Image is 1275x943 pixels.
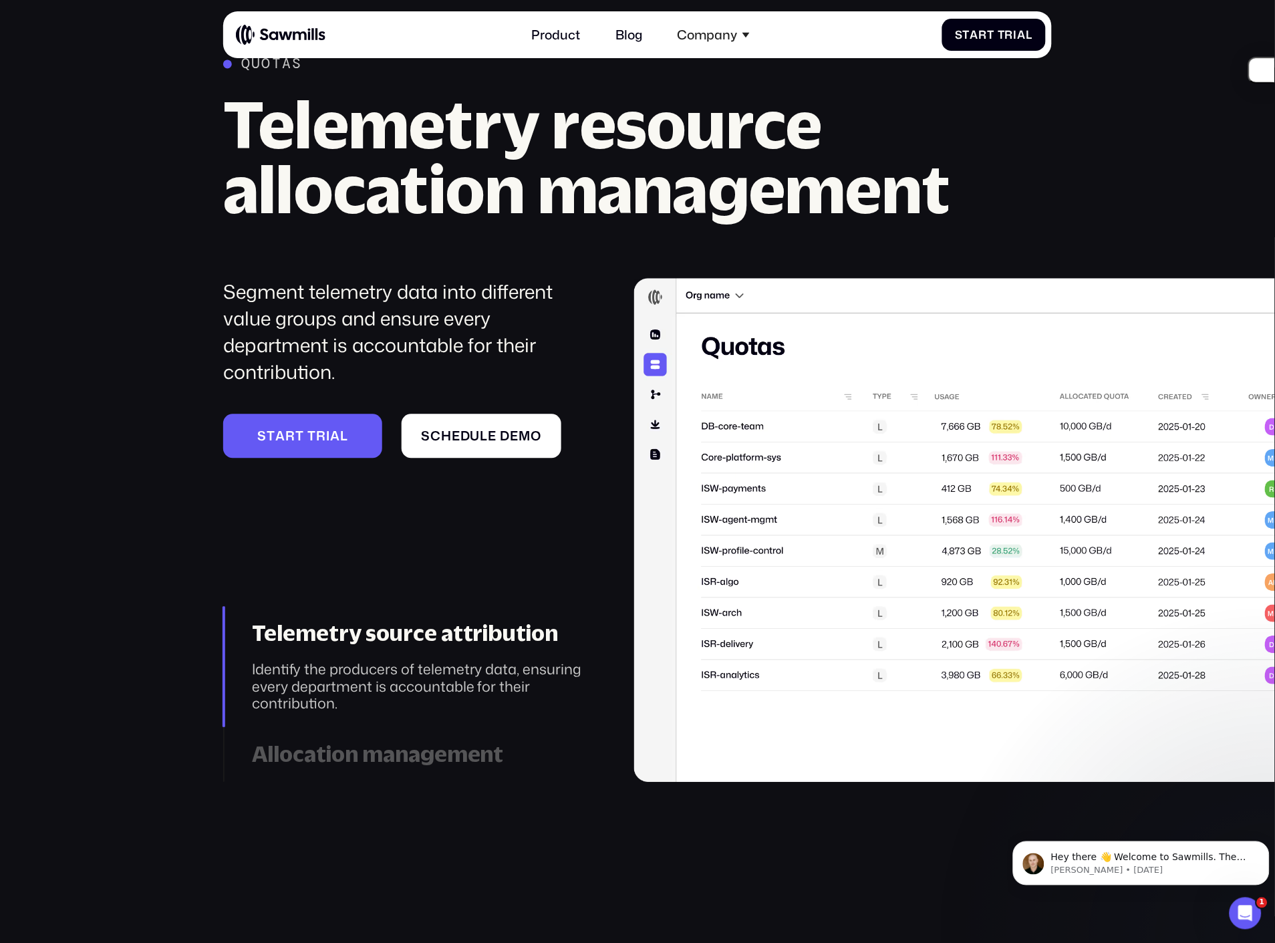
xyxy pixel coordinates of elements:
[1005,28,1014,41] span: r
[955,28,963,41] span: S
[252,661,590,712] div: Identify the producers of telemetry data, ensuring every department is accountable for their cont...
[1257,898,1268,908] span: 1
[402,414,561,458] a: Scheduledemo
[241,55,302,73] div: Quotas
[452,428,460,444] span: e
[511,428,519,444] span: e
[223,414,383,458] a: Starttrial
[1008,813,1275,907] iframe: Intercom notifications message
[1026,28,1033,41] span: l
[252,620,590,646] div: Telemetry source attribution
[501,428,511,444] span: d
[316,428,326,444] span: r
[257,428,267,444] span: S
[668,17,759,51] div: Company
[1014,28,1018,41] span: i
[460,428,470,444] span: d
[988,28,995,41] span: t
[421,428,430,444] span: S
[942,19,1045,51] a: StartTrial
[1230,898,1262,930] iframe: Intercom live chat
[970,28,979,41] span: a
[677,27,737,43] div: Company
[519,428,531,444] span: m
[267,428,275,444] span: t
[470,428,480,444] span: u
[326,428,330,444] span: i
[307,428,316,444] span: t
[285,428,295,444] span: r
[531,428,542,444] span: o
[252,741,590,767] div: Allocation management
[340,428,348,444] span: l
[430,428,441,444] span: c
[998,28,1005,41] span: T
[488,428,497,444] span: e
[979,28,988,41] span: r
[223,92,1052,221] h2: Telemetry resource allocation management
[275,428,285,444] span: a
[441,428,452,444] span: h
[1018,28,1026,41] span: a
[522,17,590,51] a: Product
[223,278,590,385] div: Segment telemetry data into different value groups and ensure every department is accountable for...
[330,428,340,444] span: a
[295,428,304,444] span: t
[606,17,652,51] a: Blog
[480,428,488,444] span: l
[963,28,970,41] span: t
